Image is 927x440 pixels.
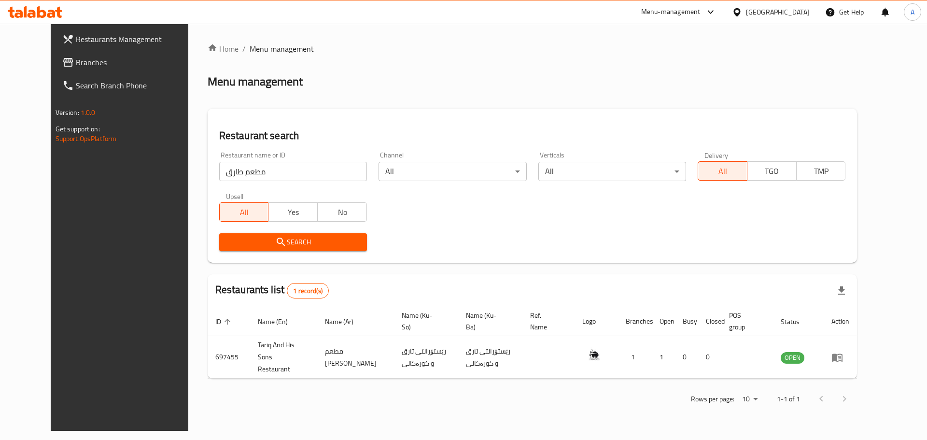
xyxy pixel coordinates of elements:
a: Search Branch Phone [55,74,206,97]
span: TMP [801,164,842,178]
span: TGO [751,164,793,178]
td: 0 [698,336,721,379]
td: رێستۆرانتی تارق و کورەکانی [394,336,458,379]
button: All [219,202,269,222]
a: Branches [55,51,206,74]
div: Menu-management [641,6,701,18]
input: Search for restaurant name or ID.. [219,162,367,181]
button: Search [219,233,367,251]
span: Get support on: [56,123,100,135]
td: 1 [652,336,675,379]
label: Delivery [704,152,729,158]
h2: Menu management [208,74,303,89]
table: enhanced table [208,307,857,379]
td: Tariq And His Sons Restaurant [250,336,318,379]
span: Menu management [250,43,314,55]
span: 1.0.0 [81,106,96,119]
p: 1-1 of 1 [777,393,800,405]
th: Closed [698,307,721,336]
td: مطعم [PERSON_NAME] [317,336,394,379]
span: Branches [76,57,198,68]
div: [GEOGRAPHIC_DATA] [746,7,810,17]
th: Logo [575,307,618,336]
span: All [702,164,744,178]
span: Status [781,316,812,327]
span: Search Branch Phone [76,80,198,91]
div: All [379,162,526,181]
button: TMP [796,161,846,181]
span: Name (Ar) [325,316,366,327]
a: Home [208,43,239,55]
button: All [698,161,747,181]
button: No [317,202,367,222]
span: Name (Ku-Ba) [466,310,511,333]
a: Support.OpsPlatform [56,132,117,145]
span: Yes [272,205,314,219]
div: Export file [830,279,853,302]
nav: breadcrumb [208,43,857,55]
img: Tariq And His Sons Restaurant [582,343,606,368]
div: Total records count [287,283,329,298]
span: OPEN [781,352,804,363]
span: POS group [729,310,761,333]
h2: Restaurants list [215,283,329,298]
td: 1 [618,336,652,379]
span: A [911,7,914,17]
span: No [322,205,363,219]
span: Name (En) [258,316,300,327]
div: All [538,162,686,181]
h2: Restaurant search [219,128,846,143]
th: Action [824,307,857,336]
span: All [224,205,265,219]
td: رێستۆرانتی تارق و کورەکانی [458,336,522,379]
button: TGO [747,161,797,181]
th: Busy [675,307,698,336]
p: Rows per page: [691,393,734,405]
th: Branches [618,307,652,336]
th: Open [652,307,675,336]
div: Rows per page: [738,392,761,407]
span: Name (Ku-So) [402,310,447,333]
div: Menu [831,352,849,363]
a: Restaurants Management [55,28,206,51]
li: / [242,43,246,55]
span: Ref. Name [530,310,563,333]
label: Upsell [226,193,244,199]
td: 0 [675,336,698,379]
td: 697455 [208,336,250,379]
span: Search [227,236,359,248]
button: Yes [268,202,318,222]
span: Version: [56,106,79,119]
span: 1 record(s) [287,286,328,296]
span: ID [215,316,234,327]
span: Restaurants Management [76,33,198,45]
div: OPEN [781,352,804,364]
